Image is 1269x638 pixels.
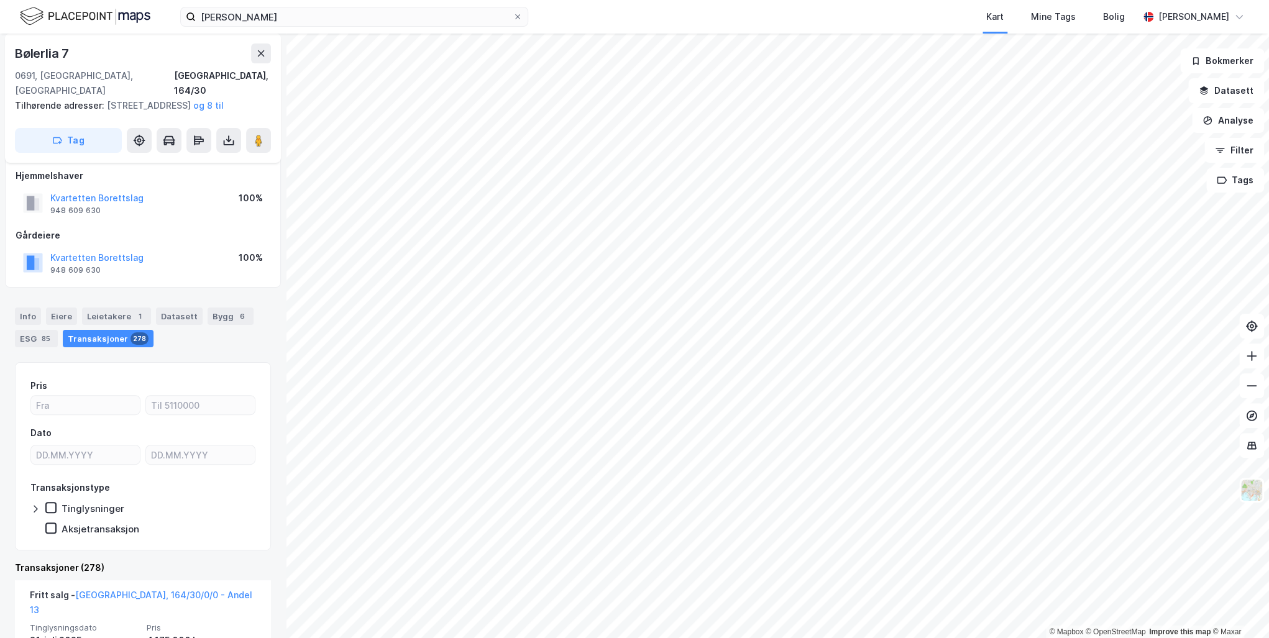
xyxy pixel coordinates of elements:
button: Filter [1204,138,1264,163]
div: 100% [239,250,263,265]
img: logo.f888ab2527a4732fd821a326f86c7f29.svg [20,6,150,27]
div: 278 [131,332,149,345]
div: Mine Tags [1031,9,1076,24]
div: 85 [39,332,53,345]
div: [PERSON_NAME] [1158,9,1229,24]
input: Fra [31,396,140,414]
span: Tinglysningsdato [30,622,139,633]
div: Eiere [46,308,77,325]
div: 6 [236,310,249,322]
a: [GEOGRAPHIC_DATA], 164/30/0/0 - Andel 13 [30,590,252,615]
div: Info [15,308,41,325]
div: 948 609 630 [50,265,101,275]
div: Aksjetransaksjon [62,523,139,535]
input: Søk på adresse, matrikkel, gårdeiere, leietakere eller personer [196,7,513,26]
span: Pris [147,622,256,633]
div: 100% [239,191,263,206]
img: Z [1240,478,1263,502]
div: 0691, [GEOGRAPHIC_DATA], [GEOGRAPHIC_DATA] [15,68,174,98]
div: Bølerlia 7 [15,43,71,63]
div: Kontrollprogram for chat [1207,578,1269,638]
div: Bolig [1103,9,1125,24]
div: 1 [134,310,146,322]
span: Tilhørende adresser: [15,100,107,111]
div: Gårdeiere [16,228,270,243]
div: Kart [986,9,1004,24]
input: DD.MM.YYYY [146,445,255,464]
div: Dato [30,426,52,440]
div: Hjemmelshaver [16,168,270,183]
div: ESG [15,330,58,347]
div: Transaksjoner (278) [15,560,271,575]
button: Bokmerker [1180,48,1264,73]
div: Transaksjoner [63,330,153,347]
a: Mapbox [1049,627,1083,636]
div: Fritt salg - [30,588,256,622]
div: Pris [30,378,47,393]
iframe: Chat Widget [1207,578,1269,638]
div: [GEOGRAPHIC_DATA], 164/30 [174,68,271,98]
button: Tags [1206,168,1264,193]
div: Datasett [156,308,203,325]
button: Analyse [1192,108,1264,133]
div: Transaksjonstype [30,480,110,495]
a: OpenStreetMap [1086,627,1146,636]
div: Leietakere [82,308,151,325]
input: DD.MM.YYYY [31,445,140,464]
a: Improve this map [1149,627,1211,636]
button: Tag [15,128,122,153]
button: Datasett [1188,78,1264,103]
div: [STREET_ADDRESS] [15,98,261,113]
div: Bygg [208,308,254,325]
input: Til 5110000 [146,396,255,414]
div: Tinglysninger [62,503,124,514]
div: 948 609 630 [50,206,101,216]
